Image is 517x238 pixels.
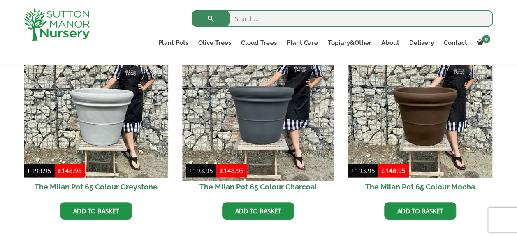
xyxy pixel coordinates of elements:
[58,166,82,175] bdi: 148.95
[58,166,62,175] span: £
[60,202,132,220] a: Add to basket: “The Milan Pot 65 Colour Greystone”
[186,178,330,196] h2: The Milan Pot 65 Colour Charcoal
[348,33,492,178] img: The Milan Pot 65 Colour Mocha
[382,166,385,175] span: £
[24,33,169,178] img: The Milan Pot 65 Colour Greystone
[438,37,472,49] a: Contact
[192,10,493,27] input: Search...
[193,37,236,49] a: Olive Trees
[348,33,492,196] a: Sale! The Milan Pot 65 Colour Mocha
[281,37,322,49] a: Plant Care
[24,8,90,41] img: logo
[384,202,456,220] a: Add to basket: “The Milan Pot 65 Colour Mocha”
[220,166,223,175] span: £
[382,166,406,175] bdi: 148.95
[404,37,438,49] a: Delivery
[186,33,330,196] a: Sale! The Milan Pot 65 Colour Charcoal
[351,166,355,175] span: £
[348,178,492,196] h2: The Milan Pot 65 Colour Mocha
[376,37,404,49] a: About
[322,37,376,49] a: Topiary&Other
[351,166,375,175] bdi: 193.95
[482,35,490,43] span: 0
[222,202,294,220] a: Add to basket: “The Milan Pot 65 Colour Charcoal”
[28,166,51,175] bdi: 193.95
[28,166,31,175] span: £
[189,166,213,175] bdi: 193.95
[153,37,193,49] a: Plant Pots
[189,166,193,175] span: £
[24,33,169,196] a: Sale! The Milan Pot 65 Colour Greystone
[183,30,334,181] img: The Milan Pot 65 Colour Charcoal
[236,37,281,49] a: Cloud Trees
[220,166,243,175] bdi: 148.95
[472,37,493,49] a: 0
[24,178,169,196] h2: The Milan Pot 65 Colour Greystone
